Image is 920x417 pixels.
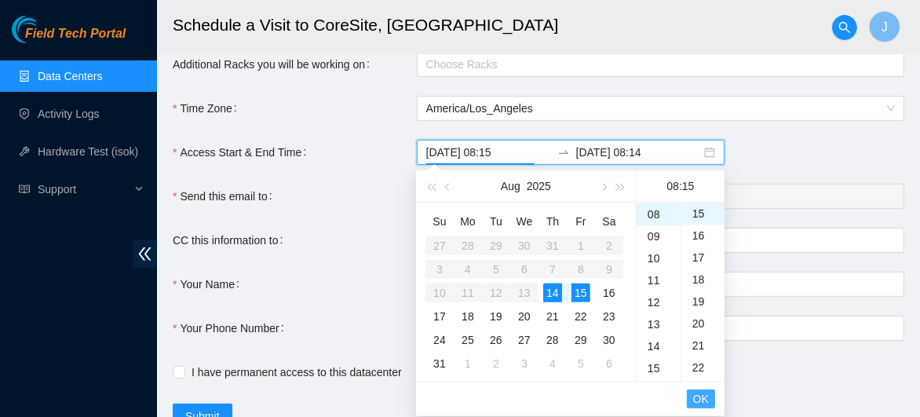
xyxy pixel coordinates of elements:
[571,283,590,302] div: 15
[543,331,562,349] div: 28
[430,307,449,326] div: 17
[637,357,681,379] div: 15
[515,307,534,326] div: 20
[567,209,595,234] th: Fr
[832,15,857,40] button: search
[25,27,126,42] span: Field Tech Portal
[425,352,454,375] td: 2025-08-31
[458,331,477,349] div: 25
[595,305,623,328] td: 2025-08-23
[681,357,725,379] div: 22
[637,379,681,401] div: 16
[681,379,725,401] div: 23
[543,307,562,326] div: 21
[173,96,243,121] label: Time Zone
[595,209,623,234] th: Sa
[637,203,681,225] div: 08
[869,11,900,42] button: J
[458,307,477,326] div: 18
[833,21,856,34] span: search
[600,354,619,373] div: 6
[681,203,725,225] div: 15
[510,305,538,328] td: 2025-08-20
[882,17,888,37] span: J
[693,390,709,408] span: OK
[567,352,595,375] td: 2025-09-05
[482,305,510,328] td: 2025-08-19
[637,269,681,291] div: 11
[567,305,595,328] td: 2025-08-22
[487,354,506,373] div: 2
[426,144,551,161] input: Access Start & End Time
[173,316,290,341] label: Your Phone Number
[681,335,725,357] div: 21
[637,313,681,335] div: 13
[681,247,725,269] div: 17
[527,170,551,202] button: 2025
[12,16,79,43] img: Akamai Technologies
[557,146,570,159] span: to
[426,97,895,120] span: America/Los_Angeles
[482,209,510,234] th: Tu
[600,283,619,302] div: 16
[595,352,623,375] td: 2025-09-06
[637,335,681,357] div: 14
[538,305,567,328] td: 2025-08-21
[538,328,567,352] td: 2025-08-28
[681,291,725,313] div: 19
[173,184,279,209] label: Send this email to
[510,328,538,352] td: 2025-08-27
[595,281,623,305] td: 2025-08-16
[538,209,567,234] th: Th
[687,390,715,408] button: OK
[425,328,454,352] td: 2025-08-24
[454,328,482,352] td: 2025-08-25
[510,352,538,375] td: 2025-09-03
[133,240,157,269] span: double-left
[557,146,570,159] span: swap-right
[600,331,619,349] div: 30
[567,328,595,352] td: 2025-08-29
[538,352,567,375] td: 2025-09-04
[571,307,590,326] div: 22
[487,307,506,326] div: 19
[567,281,595,305] td: 2025-08-15
[571,331,590,349] div: 29
[510,209,538,234] th: We
[38,174,130,205] span: Support
[637,291,681,313] div: 12
[12,28,126,49] a: Akamai TechnologiesField Tech Portal
[430,331,449,349] div: 24
[454,209,482,234] th: Mo
[425,209,454,234] th: Su
[173,228,290,253] label: CC this information to
[173,140,312,165] label: Access Start & End Time
[501,170,520,202] button: Aug
[538,281,567,305] td: 2025-08-14
[425,305,454,328] td: 2025-08-17
[637,225,681,247] div: 09
[458,354,477,373] div: 1
[637,247,681,269] div: 10
[515,354,534,373] div: 3
[482,328,510,352] td: 2025-08-26
[430,354,449,373] div: 31
[571,354,590,373] div: 5
[681,269,725,291] div: 18
[600,307,619,326] div: 23
[595,328,623,352] td: 2025-08-30
[38,108,100,120] a: Activity Logs
[681,313,725,335] div: 20
[185,364,408,381] span: I have permanent access to this datacenter
[643,170,718,202] div: 08:15
[482,352,510,375] td: 2025-09-02
[515,331,534,349] div: 27
[454,305,482,328] td: 2025-08-18
[19,184,30,195] span: read
[173,52,376,77] label: Additional Racks you will be working on
[38,70,102,82] a: Data Centers
[681,225,725,247] div: 16
[38,145,138,158] a: Hardware Test (isok)
[173,272,246,297] label: Your Name
[487,331,506,349] div: 26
